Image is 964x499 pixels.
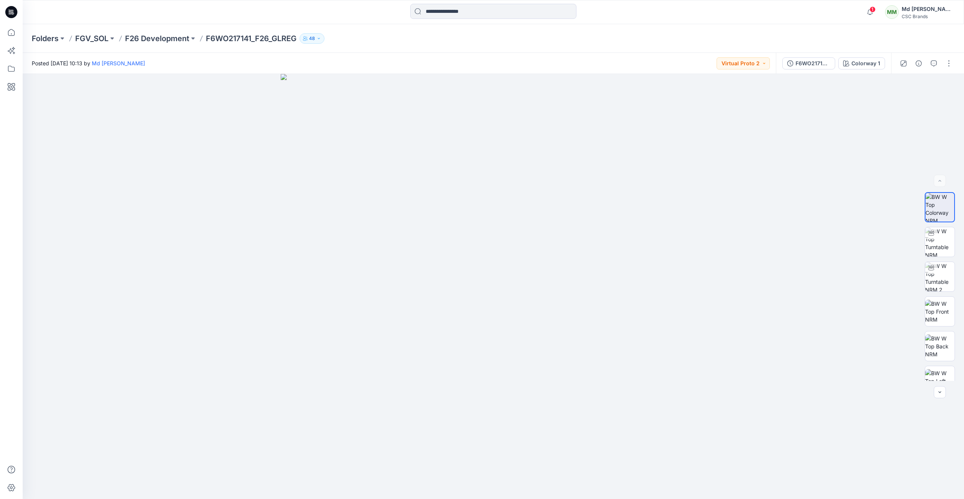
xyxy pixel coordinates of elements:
img: BW W Top Colorway NRM [925,193,954,222]
img: eyJhbGciOiJIUzI1NiIsImtpZCI6IjAiLCJzbHQiOiJzZXMiLCJ0eXAiOiJKV1QifQ.eyJkYXRhIjp7InR5cGUiOiJzdG9yYW... [281,74,706,499]
button: F6WO217141_F26_GLREG_VP2 [782,57,835,69]
a: Md [PERSON_NAME] [92,60,145,66]
div: MM [885,5,899,19]
p: 48 [309,34,315,43]
a: Folders [32,33,59,44]
div: F6WO217141_F26_GLREG_VP2 [796,59,830,68]
img: BW W Top Front NRM [925,300,955,323]
button: 48 [300,33,324,44]
img: BW W Top Turntable NRM 2 [925,262,955,291]
div: CSC Brands [902,14,955,19]
p: F6WO217141_F26_GLREG [206,33,297,44]
img: BW W Top Back NRM [925,334,955,358]
a: F26 Development [125,33,189,44]
span: Posted [DATE] 10:13 by [32,59,145,67]
img: BW W Top Left NRM [925,369,955,393]
button: Details [913,57,925,69]
div: Md [PERSON_NAME] [902,5,955,14]
span: 1 [870,6,876,12]
button: Colorway 1 [838,57,885,69]
div: Colorway 1 [851,59,880,68]
img: BW W Top Turntable NRM [925,227,955,257]
a: FGV_SOL [75,33,108,44]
